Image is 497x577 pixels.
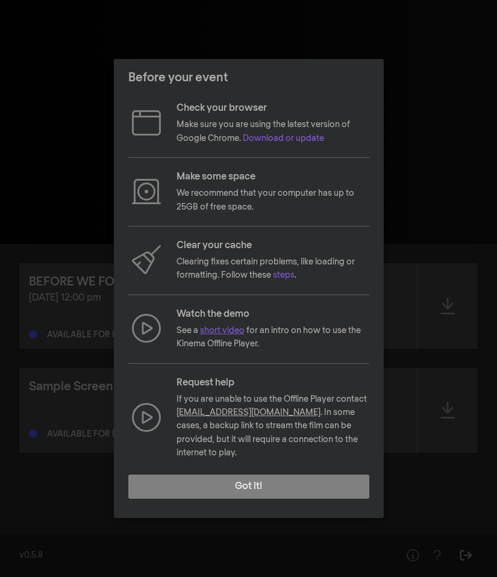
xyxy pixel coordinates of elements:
p: Request help [177,376,369,390]
a: steps [273,271,295,279]
p: Make some space [177,170,369,184]
header: Before your event [114,59,384,96]
p: We recommend that your computer has up to 25GB of free space. [177,187,369,214]
p: Clearing fixes certain problems, like loading or formatting. Follow these . [177,255,369,282]
p: Make sure you are using the latest version of Google Chrome. [177,118,369,145]
a: [EMAIL_ADDRESS][DOMAIN_NAME] [177,408,320,417]
p: Clear your cache [177,239,369,253]
p: Watch the demo [177,307,369,322]
button: Got it! [128,475,369,499]
p: See a for an intro on how to use the Kinema Offline Player. [177,324,369,351]
a: Download or update [243,134,324,143]
p: Check your browser [177,101,369,116]
p: If you are unable to use the Offline Player contact . In some cases, a backup link to stream the ... [177,393,369,460]
a: short video [200,326,245,335]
